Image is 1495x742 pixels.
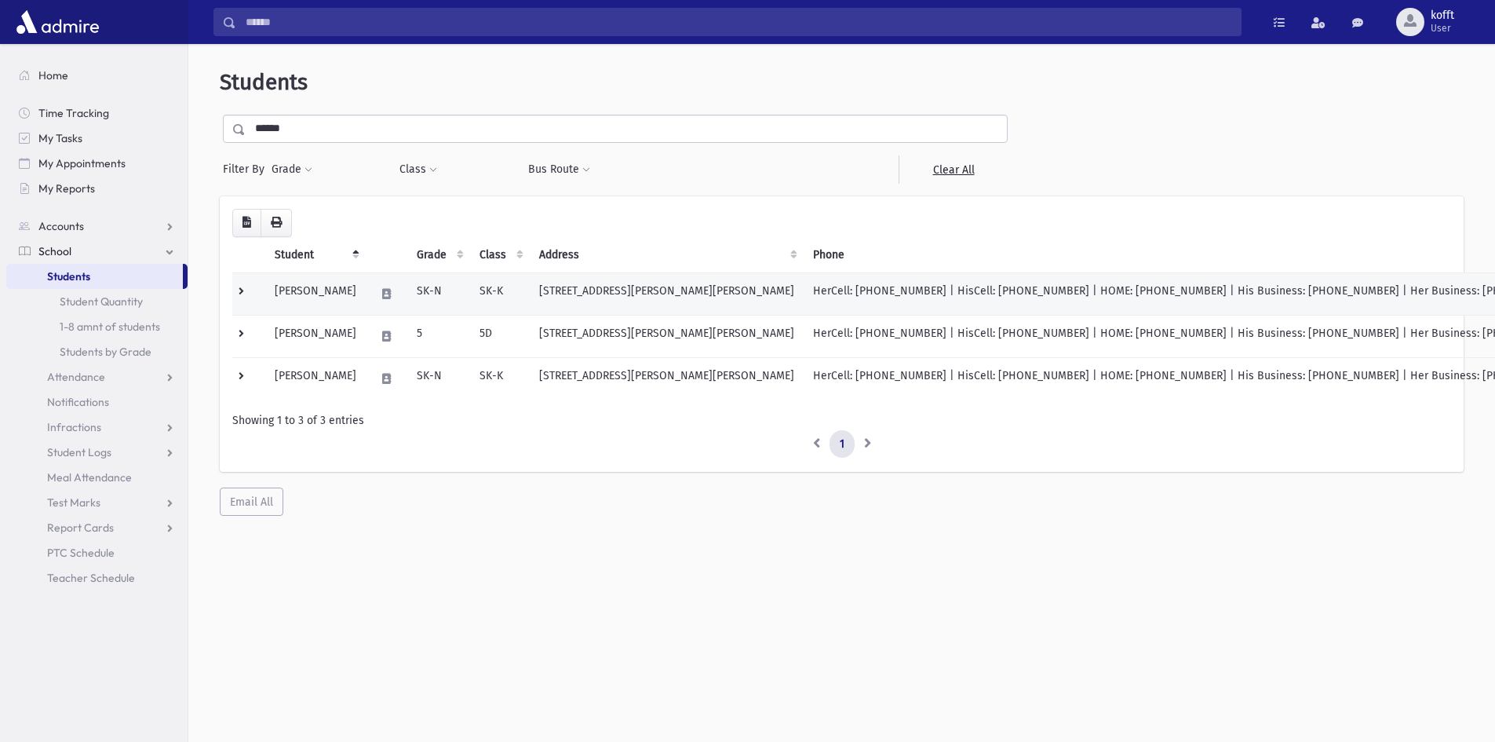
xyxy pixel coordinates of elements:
[232,412,1451,429] div: Showing 1 to 3 of 3 entries
[236,8,1241,36] input: Search
[38,68,68,82] span: Home
[530,315,804,357] td: [STREET_ADDRESS][PERSON_NAME][PERSON_NAME]
[6,364,188,389] a: Attendance
[470,237,530,273] th: Class: activate to sort column ascending
[265,237,366,273] th: Student: activate to sort column descending
[265,272,366,315] td: [PERSON_NAME]
[47,521,114,535] span: Report Cards
[1431,9,1454,22] span: kofft
[47,571,135,585] span: Teacher Schedule
[530,272,804,315] td: [STREET_ADDRESS][PERSON_NAME][PERSON_NAME]
[47,445,111,459] span: Student Logs
[6,515,188,540] a: Report Cards
[407,315,470,357] td: 5
[13,6,103,38] img: AdmirePro
[6,63,188,88] a: Home
[38,131,82,145] span: My Tasks
[47,269,90,283] span: Students
[223,161,271,177] span: Filter By
[6,389,188,415] a: Notifications
[830,430,855,459] a: 1
[407,237,470,273] th: Grade: activate to sort column ascending
[399,155,438,184] button: Class
[6,101,188,126] a: Time Tracking
[6,214,188,239] a: Accounts
[1431,22,1454,35] span: User
[407,272,470,315] td: SK-N
[38,244,71,258] span: School
[265,357,366,400] td: [PERSON_NAME]
[407,357,470,400] td: SK-N
[47,470,132,484] span: Meal Attendance
[6,440,188,465] a: Student Logs
[6,151,188,176] a: My Appointments
[47,420,101,434] span: Infractions
[6,565,188,590] a: Teacher Schedule
[530,237,804,273] th: Address: activate to sort column ascending
[47,370,105,384] span: Attendance
[38,219,84,233] span: Accounts
[47,495,100,510] span: Test Marks
[6,490,188,515] a: Test Marks
[220,69,308,95] span: Students
[470,357,530,400] td: SK-K
[530,357,804,400] td: [STREET_ADDRESS][PERSON_NAME][PERSON_NAME]
[265,315,366,357] td: [PERSON_NAME]
[38,156,126,170] span: My Appointments
[261,209,292,237] button: Print
[6,176,188,201] a: My Reports
[6,264,183,289] a: Students
[6,126,188,151] a: My Tasks
[38,106,109,120] span: Time Tracking
[47,395,109,409] span: Notifications
[527,155,591,184] button: Bus Route
[38,181,95,196] span: My Reports
[470,315,530,357] td: 5D
[899,155,1008,184] a: Clear All
[6,289,188,314] a: Student Quantity
[470,272,530,315] td: SK-K
[6,314,188,339] a: 1-8 amnt of students
[6,415,188,440] a: Infractions
[6,239,188,264] a: School
[232,209,261,237] button: CSV
[271,155,313,184] button: Grade
[6,540,188,565] a: PTC Schedule
[6,465,188,490] a: Meal Attendance
[6,339,188,364] a: Students by Grade
[220,488,283,516] button: Email All
[47,546,115,560] span: PTC Schedule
